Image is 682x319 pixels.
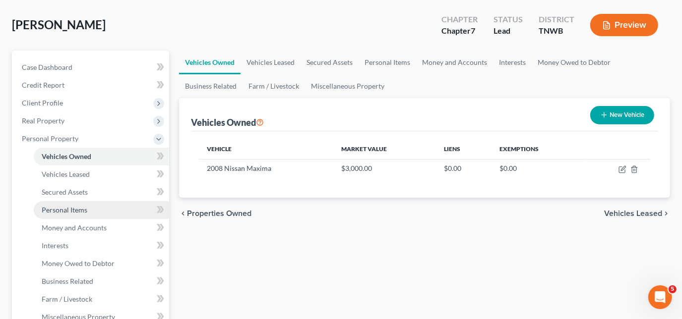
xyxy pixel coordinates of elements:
[34,290,169,308] a: Farm / Livestock
[179,210,187,217] i: chevron_left
[333,139,436,159] th: Market Value
[494,25,523,37] div: Lead
[42,295,92,303] span: Farm / Livestock
[34,219,169,237] a: Money and Accounts
[493,51,532,74] a: Interests
[416,51,493,74] a: Money and Accounts
[22,63,72,71] span: Case Dashboard
[42,241,68,250] span: Interests
[590,14,658,36] button: Preview
[436,139,492,159] th: Liens
[199,159,333,178] td: 2008 Nissan Maxima
[604,210,670,217] button: Vehicles Leased chevron_right
[42,259,115,267] span: Money Owed to Debtor
[492,159,584,178] td: $0.00
[305,74,390,98] a: Miscellaneous Property
[34,201,169,219] a: Personal Items
[34,165,169,183] a: Vehicles Leased
[441,14,478,25] div: Chapter
[436,159,492,178] td: $0.00
[34,183,169,201] a: Secured Assets
[22,81,64,89] span: Credit Report
[22,134,78,143] span: Personal Property
[243,74,305,98] a: Farm / Livestock
[648,285,672,309] iframe: Intercom live chat
[22,99,63,107] span: Client Profile
[42,152,91,160] span: Vehicles Owned
[42,206,87,214] span: Personal Items
[590,106,654,124] button: New Vehicle
[494,14,523,25] div: Status
[34,272,169,290] a: Business Related
[333,159,436,178] td: $3,000.00
[34,148,169,165] a: Vehicles Owned
[179,210,251,217] button: chevron_left Properties Owned
[532,51,617,74] a: Money Owed to Debtor
[22,116,64,125] span: Real Property
[14,58,169,76] a: Case Dashboard
[662,210,670,217] i: chevron_right
[471,26,475,35] span: 7
[191,116,264,128] div: Vehicles Owned
[34,237,169,255] a: Interests
[441,25,478,37] div: Chapter
[187,210,251,217] span: Properties Owned
[539,25,574,37] div: TNWB
[179,51,241,74] a: Vehicles Owned
[199,139,333,159] th: Vehicle
[34,255,169,272] a: Money Owed to Debtor
[359,51,416,74] a: Personal Items
[241,51,301,74] a: Vehicles Leased
[12,17,106,32] span: [PERSON_NAME]
[604,210,662,217] span: Vehicles Leased
[42,170,90,178] span: Vehicles Leased
[301,51,359,74] a: Secured Assets
[42,277,93,285] span: Business Related
[492,139,584,159] th: Exemptions
[42,223,107,232] span: Money and Accounts
[179,74,243,98] a: Business Related
[14,76,169,94] a: Credit Report
[669,285,677,293] span: 5
[539,14,574,25] div: District
[42,188,88,196] span: Secured Assets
